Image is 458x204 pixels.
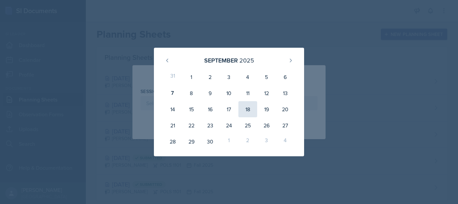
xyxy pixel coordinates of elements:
div: 26 [257,117,276,133]
div: 2 [201,69,220,85]
div: 18 [238,101,257,117]
div: 2025 [239,56,254,65]
div: 7 [163,85,182,101]
div: 9 [201,85,220,101]
div: 20 [276,101,295,117]
div: 4 [276,133,295,150]
div: 10 [220,85,238,101]
div: 29 [182,133,201,150]
div: 6 [276,69,295,85]
div: 12 [257,85,276,101]
div: 30 [201,133,220,150]
div: 13 [276,85,295,101]
div: 17 [220,101,238,117]
div: 3 [220,69,238,85]
div: 2 [238,133,257,150]
div: 24 [220,117,238,133]
div: 28 [163,133,182,150]
div: 16 [201,101,220,117]
div: 3 [257,133,276,150]
div: 1 [182,69,201,85]
div: 4 [238,69,257,85]
div: 19 [257,101,276,117]
div: 23 [201,117,220,133]
div: 25 [238,117,257,133]
div: 11 [238,85,257,101]
div: 15 [182,101,201,117]
div: 27 [276,117,295,133]
div: 5 [257,69,276,85]
div: 22 [182,117,201,133]
div: 14 [163,101,182,117]
div: 21 [163,117,182,133]
div: September [204,56,238,65]
div: 31 [163,69,182,85]
div: 1 [220,133,238,150]
div: 8 [182,85,201,101]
